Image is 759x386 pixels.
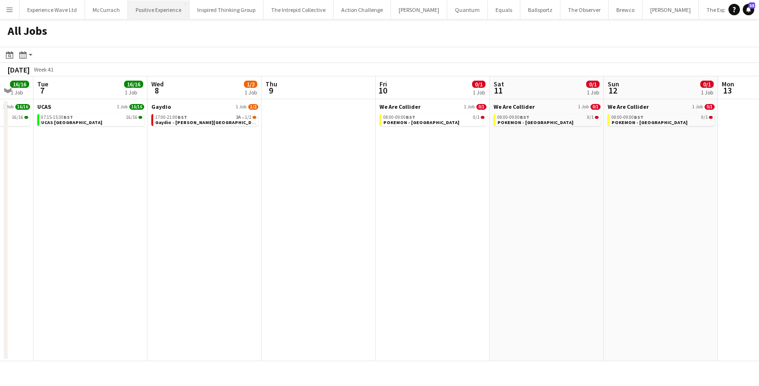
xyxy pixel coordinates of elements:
[264,0,334,19] button: The Intrepid Collective
[253,116,256,119] span: 1/2
[590,104,601,110] span: 0/1
[447,0,488,19] button: Quantum
[608,103,715,110] a: We Are Collider1 Job0/1
[12,115,23,120] span: 16/16
[151,103,258,128] div: Gaydio1 Job1/217:00-21:00BST3A•1/2Gaydio - [PERSON_NAME][GEOGRAPHIC_DATA] Student Shopping Night
[611,114,713,125] a: 08:00-09:00BST0/1POKEMON - [GEOGRAPHIC_DATA]
[155,115,256,120] div: •
[406,114,415,120] span: BST
[476,104,486,110] span: 0/1
[37,103,51,110] span: UCAS
[41,119,102,125] span: UCAS London
[608,103,649,110] span: We Are Collider
[63,114,73,120] span: BST
[20,0,85,19] button: Experience Wave Ltd
[37,80,48,88] span: Tue
[151,103,171,110] span: Gaydio
[494,103,601,128] div: We Are Collider1 Job0/108:00-09:00BST0/1POKEMON - [GEOGRAPHIC_DATA]
[11,89,29,96] div: 1 Job
[391,0,447,19] button: [PERSON_NAME]
[379,80,387,88] span: Fri
[643,0,699,19] button: [PERSON_NAME]
[481,116,485,119] span: 0/1
[138,116,142,119] span: 16/16
[155,115,187,120] span: 17:00-21:00
[494,80,504,88] span: Sat
[383,115,415,120] span: 08:00-09:00
[124,81,143,88] span: 16/16
[595,116,599,119] span: 0/1
[15,104,30,110] span: 16/16
[473,89,485,96] div: 1 Job
[587,115,594,120] span: 0/1
[37,103,144,128] div: UCAS1 Job16/1607:15-15:30BST16/16UCAS [GEOGRAPHIC_DATA]
[244,81,257,88] span: 1/2
[248,104,258,110] span: 1/2
[701,89,713,96] div: 1 Job
[560,0,609,19] button: The Observer
[245,115,252,120] span: 1/2
[606,85,619,96] span: 12
[520,114,529,120] span: BST
[264,85,277,96] span: 9
[488,0,520,19] button: Equals
[383,114,485,125] a: 08:00-09:00BST0/1POKEMON - [GEOGRAPHIC_DATA]
[151,80,164,88] span: Wed
[265,80,277,88] span: Thu
[379,103,486,128] div: We Are Collider1 Job0/108:00-09:00BST0/1POKEMON - [GEOGRAPHIC_DATA]
[720,85,734,96] span: 13
[379,103,421,110] span: We Are Collider
[24,116,28,119] span: 16/16
[378,85,387,96] span: 10
[236,104,246,110] span: 1 Job
[709,116,713,119] span: 0/1
[36,85,48,96] span: 7
[155,119,319,125] span: Gaydio - Churchill Square Student Shopping Night
[151,103,258,110] a: Gaydio1 Job1/2
[473,115,480,120] span: 0/1
[472,81,485,88] span: 0/1
[578,104,589,110] span: 1 Job
[41,114,142,125] a: 07:15-15:30BST16/16UCAS [GEOGRAPHIC_DATA]
[700,81,714,88] span: 0/1
[494,103,535,110] span: We Are Collider
[32,66,55,73] span: Week 41
[497,114,599,125] a: 08:00-09:00BST0/1POKEMON - [GEOGRAPHIC_DATA]
[608,103,715,128] div: We Are Collider1 Job0/108:00-09:00BST0/1POKEMON - [GEOGRAPHIC_DATA]
[464,104,474,110] span: 1 Job
[611,115,643,120] span: 08:00-09:00
[236,115,241,120] span: 3A
[520,0,560,19] button: Ballsportz
[705,104,715,110] span: 0/1
[244,89,257,96] div: 1 Job
[125,89,143,96] div: 1 Job
[743,4,754,15] a: 35
[129,104,144,110] span: 16/16
[3,104,13,110] span: 1 Job
[190,0,264,19] button: Inspired Thinking Group
[383,119,459,125] span: POKEMON - MADRID
[150,85,164,96] span: 8
[497,119,573,125] span: POKEMON - MADRID
[117,104,127,110] span: 1 Job
[611,119,687,125] span: POKEMON - MADRID
[692,104,703,110] span: 1 Job
[334,0,391,19] button: Action Challenge
[497,115,529,120] span: 08:00-09:00
[494,103,601,110] a: We Are Collider1 Job0/1
[85,0,128,19] button: McCurrach
[608,80,619,88] span: Sun
[587,89,599,96] div: 1 Job
[701,115,708,120] span: 0/1
[8,65,30,74] div: [DATE]
[37,103,144,110] a: UCAS1 Job16/16
[126,115,137,120] span: 16/16
[609,0,643,19] button: Brewco
[722,80,734,88] span: Mon
[10,81,29,88] span: 16/16
[379,103,486,110] a: We Are Collider1 Job0/1
[748,2,755,9] span: 35
[155,114,256,125] a: 17:00-21:00BST3A•1/2Gaydio - [PERSON_NAME][GEOGRAPHIC_DATA] Student Shopping Night
[634,114,643,120] span: BST
[128,0,190,19] button: Positive Experience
